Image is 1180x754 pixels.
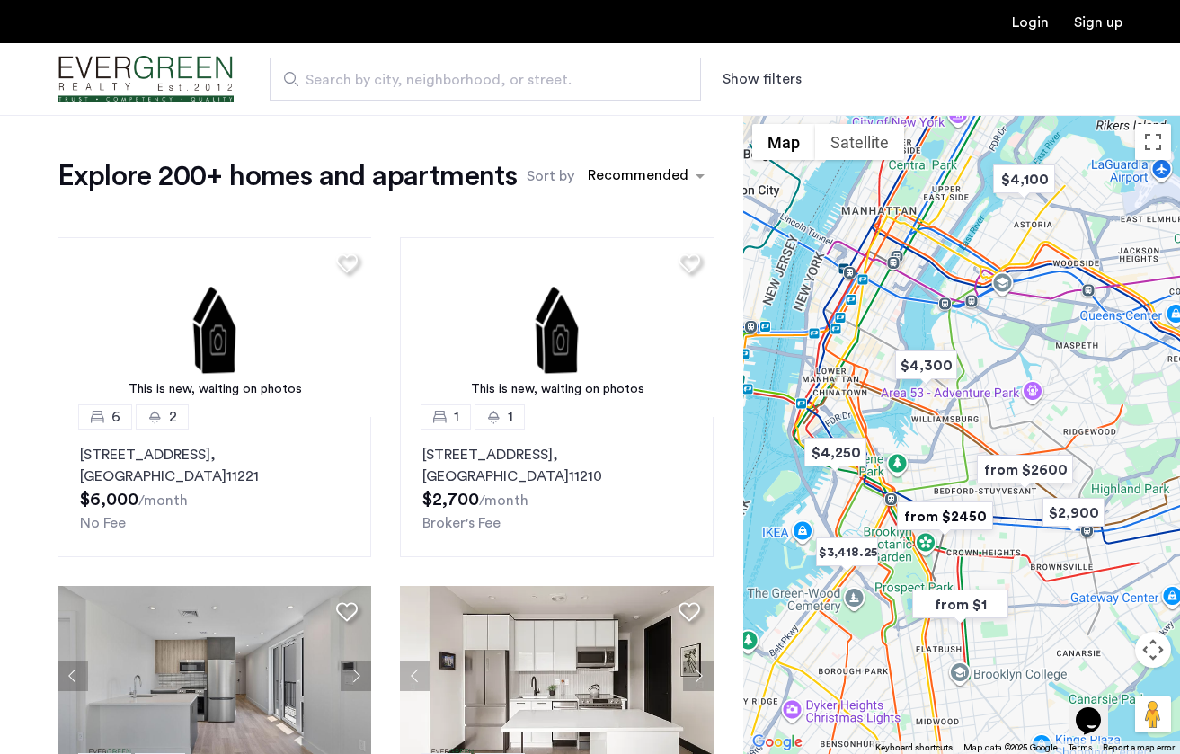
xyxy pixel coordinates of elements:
[58,46,234,113] img: logo
[341,661,371,691] button: Next apartment
[80,491,138,509] span: $6,000
[111,406,120,428] span: 6
[748,731,807,754] a: Open this area in Google Maps (opens a new window)
[1103,741,1175,754] a: Report a map error
[890,496,1000,537] div: from $2450
[80,444,349,487] p: [STREET_ADDRESS] 11221
[169,406,177,428] span: 2
[809,532,885,572] div: $3,418.25
[306,69,651,91] span: Search by city, neighborhood, or street.
[1074,15,1122,30] a: Registration
[508,406,513,428] span: 1
[67,380,363,399] div: This is new, waiting on photos
[875,741,953,754] button: Keyboard shortcuts
[58,158,517,194] h1: Explore 200+ homes and apartments
[400,237,714,417] a: This is new, waiting on photos
[815,124,904,160] button: Show satellite imagery
[1135,124,1171,160] button: Toggle fullscreen view
[58,237,372,417] img: 2.gif
[270,58,701,101] input: Apartment Search
[58,46,234,113] a: Cazamio Logo
[58,417,371,557] a: 62[STREET_ADDRESS], [GEOGRAPHIC_DATA]11221No Fee
[400,417,714,557] a: 11[STREET_ADDRESS], [GEOGRAPHIC_DATA]11210Broker's Fee
[963,743,1058,752] span: Map data ©2025 Google
[723,68,802,90] button: Show or hide filters
[422,444,691,487] p: [STREET_ADDRESS] 11210
[797,432,874,473] div: $4,250
[422,516,501,530] span: Broker's Fee
[400,661,430,691] button: Previous apartment
[970,449,1080,490] div: from $2600
[400,237,714,417] img: 2.gif
[58,661,88,691] button: Previous apartment
[479,493,528,508] sub: /month
[579,160,714,192] ng-select: sort-apartment
[1035,492,1112,533] div: $2,900
[1069,741,1092,754] a: Terms (opens in new tab)
[1069,682,1126,736] iframe: chat widget
[888,345,964,386] div: $4,300
[585,164,688,191] div: Recommended
[527,165,574,187] label: Sort by
[454,406,459,428] span: 1
[58,237,372,417] a: This is new, waiting on photos
[1012,15,1049,30] a: Login
[683,661,714,691] button: Next apartment
[1135,632,1171,668] button: Map camera controls
[422,491,479,509] span: $2,700
[748,731,807,754] img: Google
[409,380,705,399] div: This is new, waiting on photos
[1135,696,1171,732] button: Drag Pegman onto the map to open Street View
[905,584,1016,625] div: from $1
[986,159,1062,200] div: $4,100
[80,516,126,530] span: No Fee
[138,493,188,508] sub: /month
[752,124,815,160] button: Show street map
